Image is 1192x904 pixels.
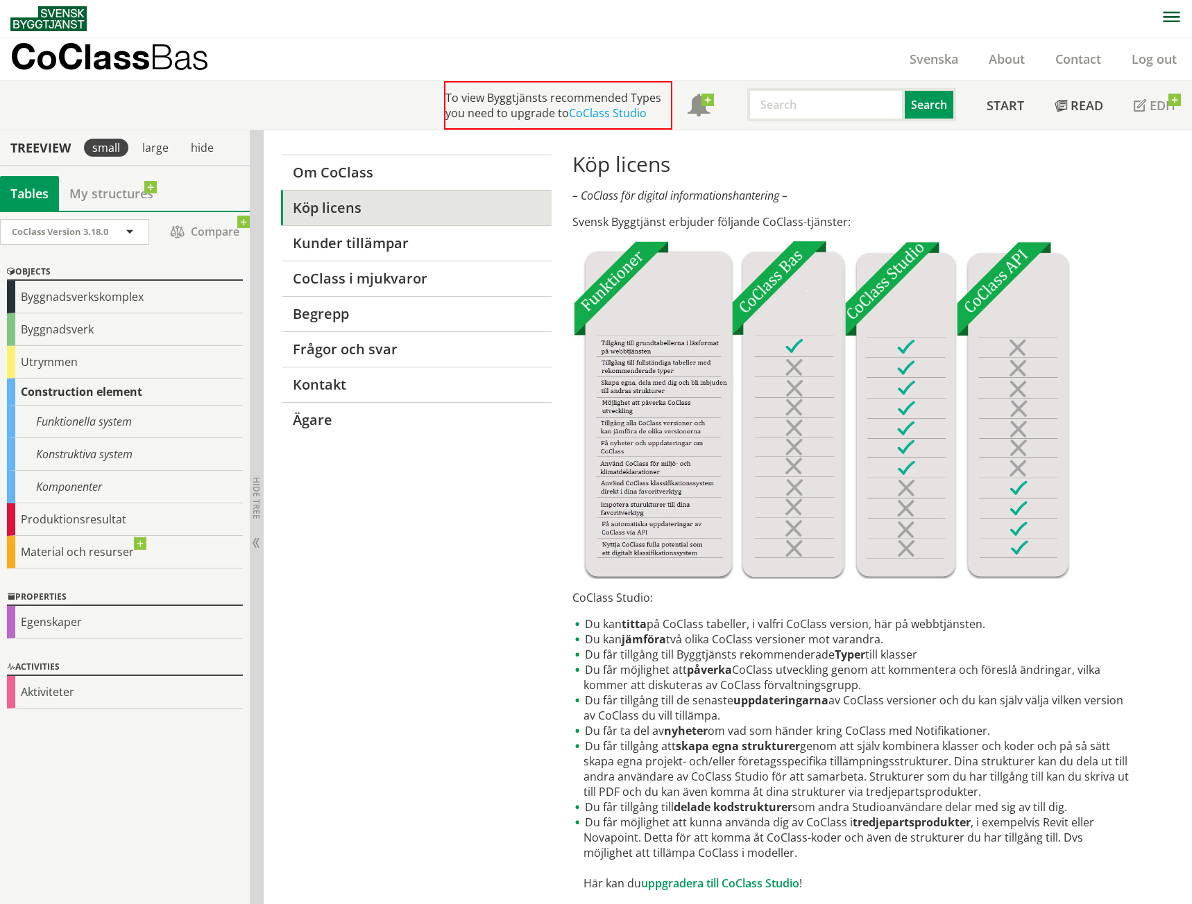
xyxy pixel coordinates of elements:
[622,632,666,647] strong: jämföra
[622,616,647,632] strong: titta
[10,37,239,80] a: CoClassBas
[733,693,828,708] strong: uppdateringarna
[1150,97,1177,114] span: Edit
[676,738,800,754] strong: skapa egna strukturer
[12,225,108,238] span: CoClass Version 3.18.0
[894,51,973,67] a: Svenska
[987,97,1024,114] span: Start
[572,616,1134,632] li: Du kan på CoClass tabeller, i valfri CoClass version, här på webbtjänsten.
[572,152,1134,177] h1: Köp licens
[1116,51,1192,67] a: Log out
[281,367,551,402] a: Kontakt
[281,261,551,296] a: CoClass i mjukvaror
[1071,97,1103,114] span: Read
[7,379,243,406] div: Construction element
[281,190,551,225] a: Köp licens
[3,140,78,155] div: Treeview
[569,105,647,121] a: CoClass Studio
[7,503,243,536] div: Produktionsresultat
[1118,81,1192,130] a: Edit
[281,331,551,367] a: Frågor och svar
[835,647,865,662] strong: Typer
[7,346,243,379] div: Utrymmen
[572,799,1134,815] li: Du får tillgång till som andra Studioanvändare delar med sig av till dig.
[905,88,956,121] button: Search
[281,155,551,190] a: Om CoClass
[7,659,243,676] div: Activities
[134,139,177,157] div: large
[281,225,551,261] a: Kunder tillämpar
[572,590,1134,605] p: CoClass Studio:
[572,693,1134,723] li: Du får tillgång till de senaste av CoClass versioner och du kan själv välja vilken version av CoC...
[664,723,708,738] strong: nyheter
[7,589,243,606] div: Properties
[7,438,243,471] div: Konstruktiva system
[182,139,222,157] div: hide
[1040,51,1116,67] a: Contact
[641,876,799,891] a: uppgradera till CoClass Studio
[572,241,1070,579] img: Tjnster-Tabell_CoClassBas-Studio-API2022-12-22.jpg
[688,96,710,118] span: Notifications
[674,799,792,815] strong: delade kodstrukturer
[853,815,971,830] strong: tredjepartsprodukter
[687,662,732,677] strong: påverka
[572,647,1134,662] li: Du får tillgång till Byggtjänsts rekommenderade till klasser
[572,214,1134,229] p: Svensk Byggtjänst erbjuder följande CoClass-tjänster:
[572,188,787,203] em: – CoClass för digital informationshantering –
[7,606,243,638] div: Egenskaper
[572,738,1134,799] li: Du får tillgång att genom att själv kombinera klasser och koder och på så sätt skapa egna projekt...
[7,406,243,438] div: Funktionella system
[281,296,551,331] a: Begrepp
[10,6,87,31] img: Svensk Byggtjänst
[10,49,209,64] p: CoClass
[84,139,128,157] div: small
[7,313,243,346] div: Byggnadsverk
[7,281,243,313] div: Byggnadsverkskomplex
[7,264,243,281] div: Objects
[163,220,246,244] span: Compare
[444,81,672,130] div: To view Byggtjänsts recommended Types you need to upgrade to
[150,36,209,77] span: Bas
[973,51,1040,67] a: About
[572,662,1134,693] li: Du får möjlighet att CoClass utveckling genom att kommentera och föreslå ändringar, vilka kommer ...
[572,632,1134,647] li: Du kan två olika CoClass versioner mot varandra.
[971,81,1039,130] a: Start
[59,176,164,211] a: My structures
[572,815,1134,891] li: Du får möjlighet att kunna använda dig av CoClass i , i exempelvis Revit eller Novapoint. Detta f...
[7,471,243,503] div: Komponenter
[747,88,905,121] input: Search
[281,402,551,437] a: Ägare
[1039,81,1118,130] a: Read
[572,723,1134,738] li: Du får ta del av om vad som händer kring CoClass med Notifikationer.
[250,477,262,519] span: Hide tree
[7,536,243,568] div: Material och resurser
[7,676,243,709] div: Aktiviteter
